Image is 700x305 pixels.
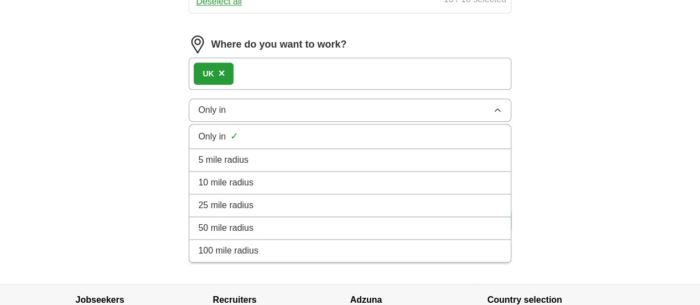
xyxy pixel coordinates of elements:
button: Only in [189,99,511,122]
button: × [219,65,225,82]
div: UK [203,68,214,80]
img: location.png [189,35,206,53]
span: × [219,67,225,79]
span: ✓ [230,129,238,144]
label: Where do you want to work? [211,37,346,52]
span: 100 mile radius [198,244,258,257]
span: 25 mile radius [198,199,253,212]
span: 50 mile radius [198,221,253,235]
span: 5 mile radius [198,153,248,167]
span: Only in [198,104,226,117]
span: Only in [198,130,226,143]
span: 10 mile radius [198,176,253,189]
